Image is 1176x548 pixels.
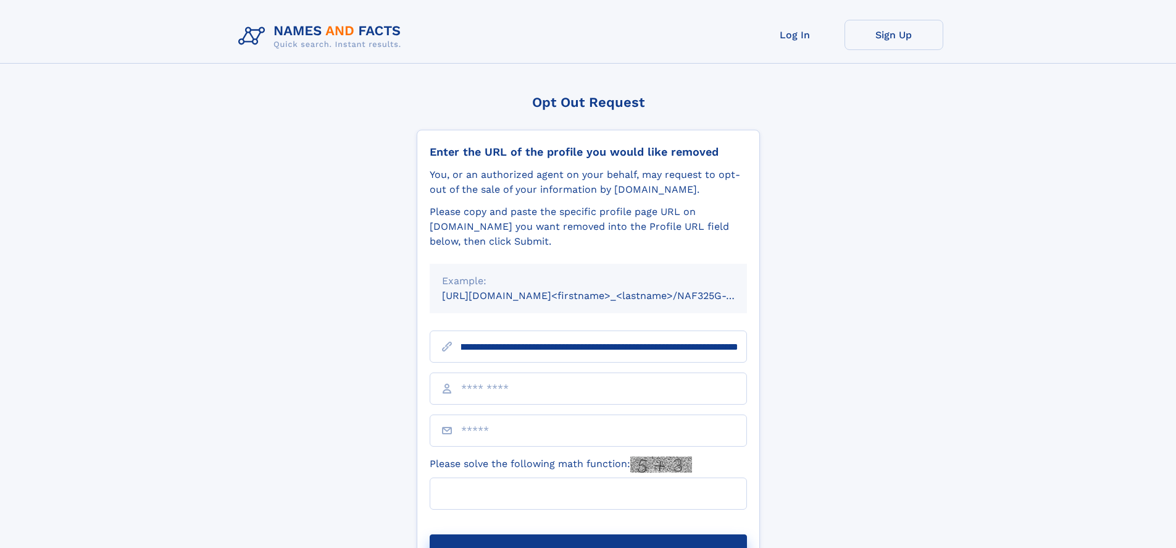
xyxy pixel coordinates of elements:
[430,167,747,197] div: You, or an authorized agent on your behalf, may request to opt-out of the sale of your informatio...
[746,20,844,50] a: Log In
[844,20,943,50] a: Sign Up
[430,145,747,159] div: Enter the URL of the profile you would like removed
[233,20,411,53] img: Logo Names and Facts
[442,290,770,301] small: [URL][DOMAIN_NAME]<firstname>_<lastname>/NAF325G-xxxxxxxx
[430,457,692,473] label: Please solve the following math function:
[430,204,747,249] div: Please copy and paste the specific profile page URL on [DOMAIN_NAME] you want removed into the Pr...
[417,95,760,110] div: Opt Out Request
[442,274,735,289] div: Example:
